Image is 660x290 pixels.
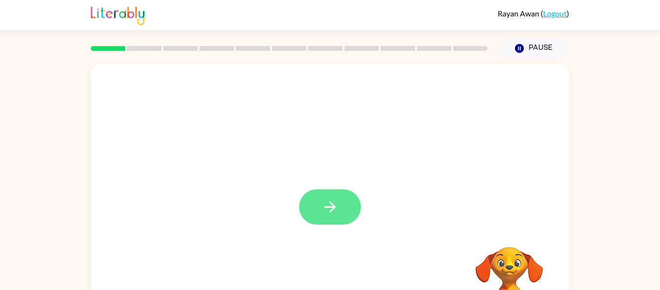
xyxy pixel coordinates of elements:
[498,9,569,18] div: ( )
[498,9,541,18] span: Rayan Awan
[543,9,567,18] a: Logout
[91,4,144,25] img: Literably
[499,37,569,60] button: Pause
